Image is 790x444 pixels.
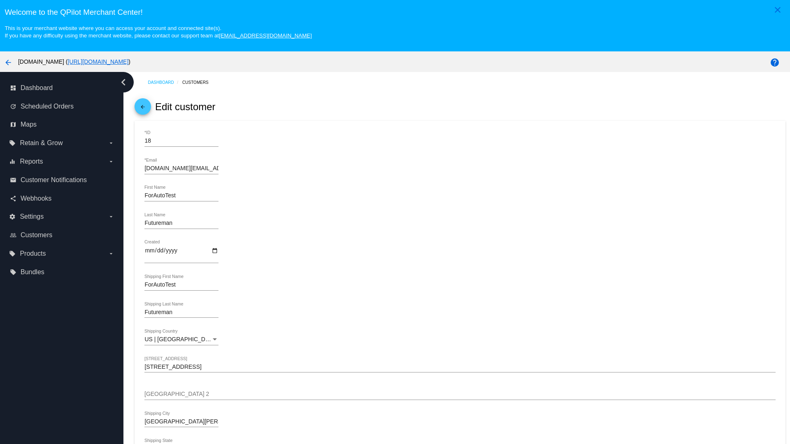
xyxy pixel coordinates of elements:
h2: Edit customer [155,101,216,113]
input: Last Name [144,220,218,227]
i: arrow_drop_down [108,140,114,146]
mat-icon: arrow_back [138,104,148,114]
a: dashboard Dashboard [10,81,114,95]
span: Maps [21,121,37,128]
input: Created [144,247,218,261]
i: share [10,195,16,202]
a: local_offer Bundles [10,266,114,279]
i: equalizer [9,158,16,165]
span: US | [GEOGRAPHIC_DATA] [144,336,217,342]
i: local_offer [10,269,16,275]
a: share Webhooks [10,192,114,205]
i: local_offer [9,140,16,146]
span: Webhooks [21,195,51,202]
i: dashboard [10,85,16,91]
span: [DOMAIN_NAME] ( ) [18,58,130,65]
a: Customers [182,76,216,89]
i: arrow_drop_down [108,250,114,257]
input: Shipping Street 2 [144,391,775,398]
a: update Scheduled Orders [10,100,114,113]
mat-select: Shipping Country [144,336,218,343]
a: people_outline Customers [10,229,114,242]
a: map Maps [10,118,114,131]
span: Scheduled Orders [21,103,74,110]
i: people_outline [10,232,16,238]
span: Settings [20,213,44,220]
i: email [10,177,16,183]
span: Reports [20,158,43,165]
i: arrow_drop_down [108,158,114,165]
i: local_offer [9,250,16,257]
a: [URL][DOMAIN_NAME] [67,58,128,65]
span: Products [20,250,46,257]
a: email Customer Notifications [10,173,114,187]
input: Shipping Last Name [144,309,218,316]
small: This is your merchant website where you can access your account and connected site(s). If you hav... [5,25,311,39]
i: arrow_drop_down [108,213,114,220]
input: Shipping First Name [144,282,218,288]
input: Shipping Street 1 [144,364,775,370]
mat-icon: arrow_back [3,58,13,67]
input: Shipping City [144,419,218,425]
i: settings [9,213,16,220]
i: update [10,103,16,110]
i: map [10,121,16,128]
span: Customer Notifications [21,176,87,184]
a: [EMAIL_ADDRESS][DOMAIN_NAME] [219,32,312,39]
input: *Email [144,165,218,172]
mat-icon: close [773,5,783,15]
h3: Welcome to the QPilot Merchant Center! [5,8,785,17]
a: Dashboard [148,76,182,89]
mat-icon: help [770,58,780,67]
span: Retain & Grow [20,139,63,147]
span: Customers [21,231,52,239]
input: First Name [144,192,218,199]
span: Bundles [21,268,44,276]
i: chevron_left [117,76,130,89]
span: Dashboard [21,84,53,92]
